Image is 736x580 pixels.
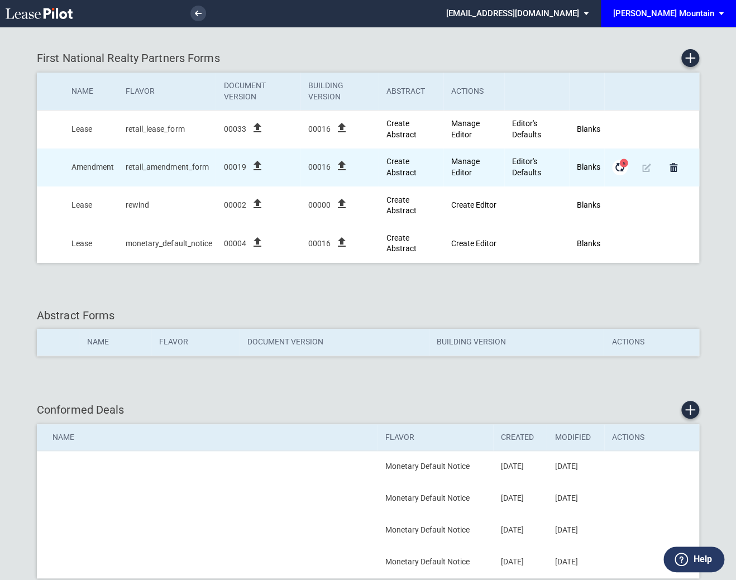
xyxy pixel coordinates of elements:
[37,308,699,323] div: Abstract Forms
[64,186,118,224] td: Lease
[577,200,600,209] a: Blanks
[493,515,547,547] td: [DATE]
[451,157,480,177] a: Manage Editor
[223,162,246,173] span: 00019
[240,329,429,356] th: Document Version
[308,162,331,173] span: 00016
[577,162,600,171] a: Blanks
[493,483,547,515] td: [DATE]
[547,451,604,483] td: [DATE]
[37,49,699,67] div: First National Realty Partners Forms
[223,200,246,211] span: 00002
[386,157,417,177] a: Create new Abstract
[386,195,417,215] a: Create new Abstract
[64,111,118,148] td: Lease
[37,186,699,224] tr: Created At: 2025-01-09T12:04:58-05:00; Updated At: 2025-01-09T16:55:24-05:00
[335,127,348,136] label: file_upload
[577,239,600,248] a: Blanks
[223,124,246,135] span: 00033
[118,148,216,186] td: retail_amendment_form
[377,547,493,578] td: Monetary Default Notice
[666,160,681,175] a: Delete Form
[216,73,300,111] th: Document Version
[386,233,417,253] a: Create new Abstract
[386,119,417,139] a: Create new Abstract
[377,424,493,451] th: Flavor
[604,424,699,451] th: Actions
[512,157,541,177] a: Editor's Defaults
[335,121,348,135] i: file_upload
[250,121,264,135] i: file_upload
[250,236,264,249] i: file_upload
[547,483,604,515] td: [DATE]
[64,224,118,262] td: Lease
[118,224,216,262] td: monetary_default_notice
[151,329,240,356] th: Flavor
[547,547,604,578] td: [DATE]
[250,242,264,251] label: file_upload
[118,111,216,148] td: retail_lease_form
[64,148,118,186] td: Amendment
[667,161,680,174] md-icon: Delete Form
[681,401,699,419] a: Create new conformed deal
[377,515,493,547] td: Monetary Default Notice
[681,49,699,67] a: Create new Form
[693,552,711,567] label: Help
[613,161,627,174] md-icon: Form Updates
[335,197,348,210] i: file_upload
[451,119,480,139] a: Manage Editor
[223,238,246,250] span: 00004
[451,239,496,248] a: Create Editor
[620,159,628,167] span: 5
[37,111,699,148] tr: Created At: 2025-10-14T05:57:36-04:00; Updated At: 2025-10-14T05:58:55-04:00
[250,159,264,172] i: file_upload
[493,424,547,451] th: Created
[512,119,541,139] a: Editor's Defaults
[300,73,379,111] th: Building Version
[335,165,348,174] label: file_upload
[377,451,493,483] td: Monetary Default Notice
[37,401,699,419] div: Conformed Deals
[335,236,348,249] i: file_upload
[613,8,714,18] div: [PERSON_NAME] Mountain
[663,547,724,572] button: Help
[335,203,348,212] label: file_upload
[547,424,604,451] th: Modified
[451,200,496,209] a: Create Editor
[37,148,699,186] tr: Created At: 2025-05-15T01:58:05-04:00; Updated At: 2025-10-14T08:42:09-04:00
[335,242,348,251] label: file_upload
[429,329,604,356] th: Building Version
[250,127,264,136] label: file_upload
[250,197,264,210] i: file_upload
[250,165,264,174] label: file_upload
[493,547,547,578] td: [DATE]
[612,160,628,175] a: Form Updates 5
[308,200,331,211] span: 00000
[308,124,331,135] span: 00016
[547,515,604,547] td: [DATE]
[308,238,331,250] span: 00016
[493,451,547,483] td: [DATE]
[335,159,348,172] i: file_upload
[37,424,377,451] th: Name
[250,203,264,212] label: file_upload
[377,483,493,515] td: Monetary Default Notice
[37,224,699,262] tr: Created At: 2025-04-29T10:06:05-04:00; Updated At: 2025-09-08T08:00:46-04:00
[604,329,699,356] th: Actions
[577,124,600,133] a: Blanks
[79,329,152,356] th: Name
[443,73,504,111] th: Actions
[118,73,216,111] th: Flavor
[64,73,118,111] th: Name
[379,73,443,111] th: Abstract
[118,186,216,224] td: rewind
